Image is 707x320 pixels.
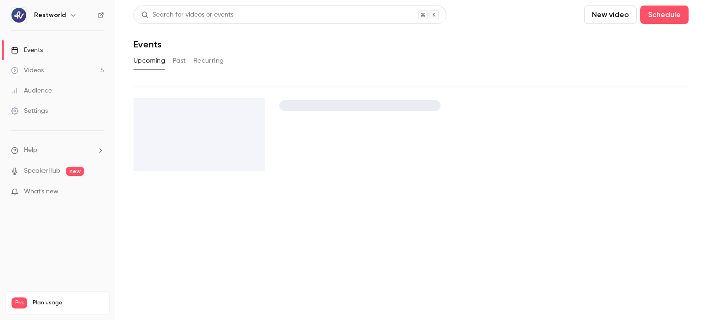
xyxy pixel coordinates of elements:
[24,166,60,176] a: SpeakerHub
[11,66,44,75] div: Videos
[66,167,84,176] span: new
[141,10,233,20] div: Search for videos or events
[11,86,52,95] div: Audience
[12,8,26,23] img: Restworld
[24,145,37,155] span: Help
[640,6,689,24] button: Schedule
[133,39,162,50] h1: Events
[173,53,186,68] button: Past
[12,297,27,308] span: Pro
[584,6,637,24] button: New video
[193,53,224,68] button: Recurring
[11,46,43,55] div: Events
[11,145,104,155] li: help-dropdown-opener
[11,106,48,116] div: Settings
[33,299,104,307] span: Plan usage
[133,53,165,68] button: Upcoming
[34,11,66,20] h6: Restworld
[24,187,58,197] span: What's new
